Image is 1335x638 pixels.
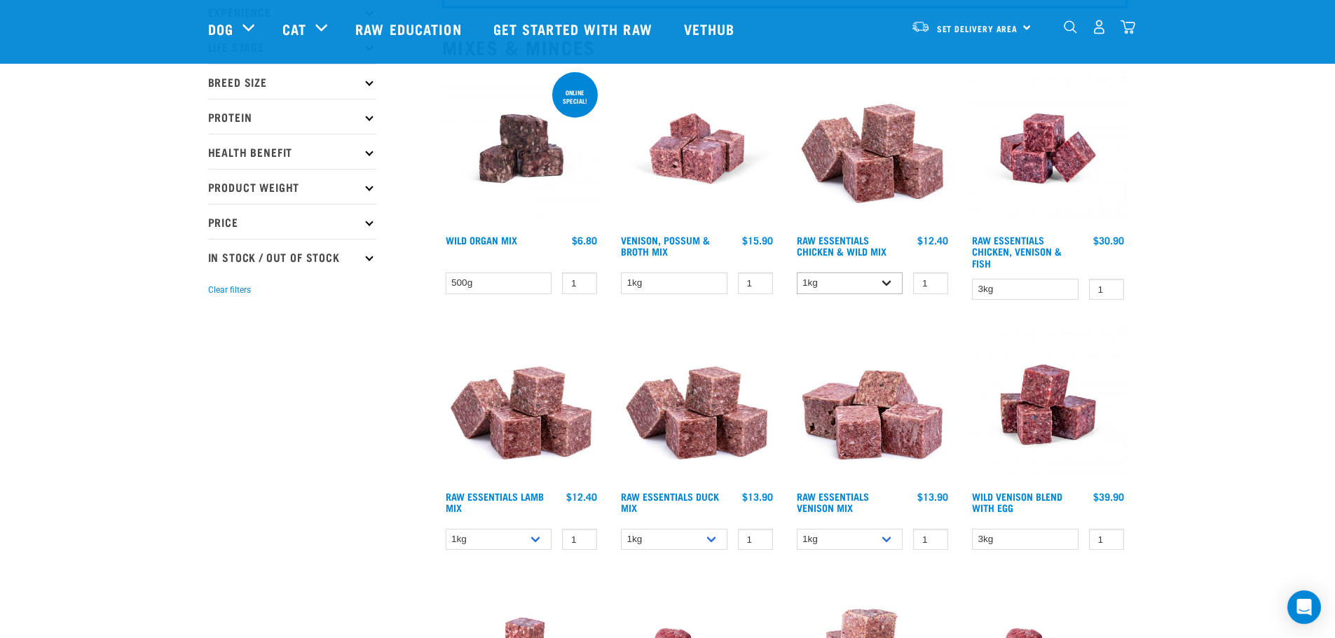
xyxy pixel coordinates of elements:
[797,237,886,254] a: Raw Essentials Chicken & Wild Mix
[972,237,1062,265] a: Raw Essentials Chicken, Venison & Fish
[913,272,948,294] input: 1
[621,237,710,254] a: Venison, Possum & Broth Mix
[1093,235,1124,246] div: $30.90
[341,1,479,57] a: Raw Education
[917,235,948,246] div: $12.40
[797,494,869,510] a: Raw Essentials Venison Mix
[442,325,601,484] img: ?1041 RE Lamb Mix 01
[1287,590,1321,624] div: Open Intercom Messenger
[1093,491,1124,502] div: $39.90
[572,235,597,246] div: $6.80
[552,82,598,111] div: ONLINE SPECIAL!
[738,272,773,294] input: 1
[282,18,306,39] a: Cat
[208,204,376,239] p: Price
[562,529,597,550] input: 1
[562,272,597,294] input: 1
[208,284,251,296] button: Clear filters
[972,494,1062,510] a: Wild Venison Blend with Egg
[446,494,544,510] a: Raw Essentials Lamb Mix
[968,69,1128,228] img: Chicken Venison mix 1655
[208,18,233,39] a: Dog
[913,529,948,550] input: 1
[742,491,773,502] div: $13.90
[208,99,376,134] p: Protein
[937,26,1018,31] span: Set Delivery Area
[793,325,952,484] img: 1113 RE Venison Mix 01
[442,69,601,228] img: Wild Organ Mix
[1064,20,1077,34] img: home-icon-1@2x.png
[208,64,376,99] p: Breed Size
[793,69,952,228] img: Pile Of Cubed Chicken Wild Meat Mix
[617,69,776,228] img: Vension and heart
[917,491,948,502] div: $13.90
[208,134,376,169] p: Health Benefit
[738,529,773,550] input: 1
[1121,20,1135,34] img: home-icon@2x.png
[1089,279,1124,300] input: 1
[968,325,1128,484] img: Venison Egg 1616
[1092,20,1107,34] img: user.png
[208,239,376,274] p: In Stock / Out Of Stock
[208,169,376,204] p: Product Weight
[479,1,670,57] a: Get started with Raw
[1089,529,1124,550] input: 1
[446,237,517,242] a: Wild Organ Mix
[621,494,719,510] a: Raw Essentials Duck Mix
[566,491,597,502] div: $12.40
[742,235,773,246] div: $15.90
[670,1,753,57] a: Vethub
[617,325,776,484] img: ?1041 RE Lamb Mix 01
[911,20,930,33] img: van-moving.png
